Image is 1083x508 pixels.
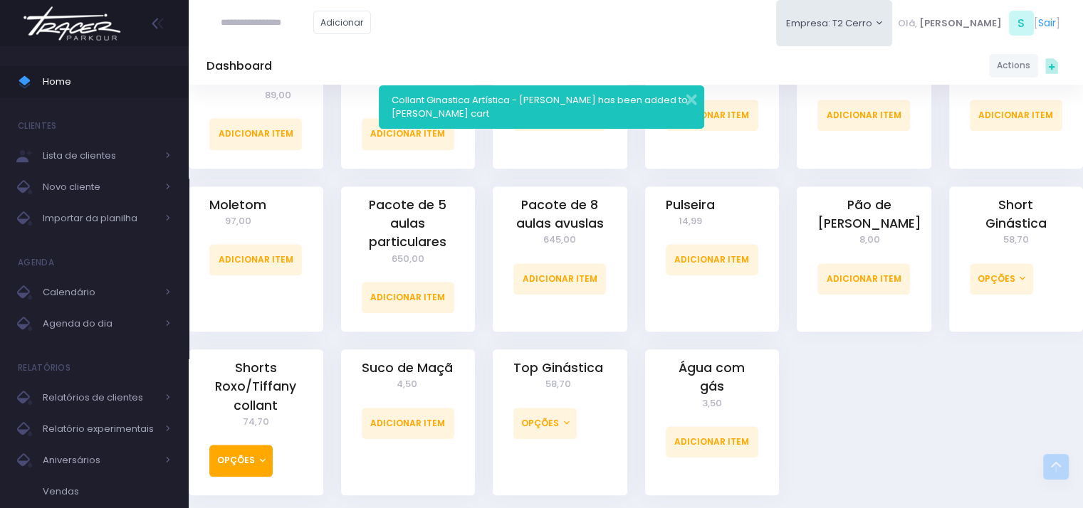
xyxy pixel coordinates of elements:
[898,16,917,31] span: Olá,
[513,263,606,295] a: Adicionar Item
[43,482,171,501] span: Vendas
[43,451,157,470] span: Aniversários
[43,420,157,438] span: Relatório experimentais
[919,16,1002,31] span: [PERSON_NAME]
[666,100,758,131] a: Adicionar Item
[209,196,266,214] a: Moletom
[513,359,603,377] a: Top Ginástica
[970,100,1062,131] a: Adicionar Item
[362,196,454,252] a: Pacote de 5 aulas particulares
[970,263,1033,295] button: Opções
[666,214,715,228] span: 14,99
[1009,11,1034,36] span: S
[666,244,758,275] a: Adicionar Item
[892,7,1065,39] div: [ ]
[43,314,157,333] span: Agenda do dia
[666,196,715,214] a: Pulseira
[666,396,758,411] span: 3,50
[43,178,157,196] span: Novo cliente
[18,112,56,140] h4: Clientes
[970,196,1062,233] a: Short Ginástica
[817,196,921,233] a: Pão de [PERSON_NAME]
[817,263,910,295] a: Adicionar Item
[18,354,70,382] h4: Relatórios
[513,377,603,391] span: 58,70
[513,196,606,233] a: Pacote de 8 aulas avuslas
[43,388,157,407] span: Relatórios de clientes
[513,233,606,247] span: 645,00
[362,282,454,313] a: Adicionar Item
[1038,16,1056,31] a: Sair
[817,100,910,131] a: Adicionar Item
[313,11,372,34] a: Adicionar
[209,214,266,228] span: 97,00
[817,233,921,247] span: 8,00
[392,93,688,121] span: Collant Ginastica Artística - [PERSON_NAME] has been added to [PERSON_NAME] cart
[362,118,454,149] a: Adicionar Item
[209,88,346,102] span: 89,00
[209,359,302,415] a: Shorts Roxo/Tiffany collant
[209,118,302,149] a: Adicionar Item
[362,377,453,391] span: 4,50
[362,88,498,102] span: 99,00
[206,59,272,73] h5: Dashboard
[362,359,453,377] a: Suco de Maçã
[43,73,171,91] span: Home
[209,445,273,476] button: Opções
[970,233,1062,247] span: 58,70
[209,244,302,275] a: Adicionar Item
[43,283,157,302] span: Calendário
[43,209,157,228] span: Importar da planilha
[209,415,302,429] span: 74,70
[989,54,1038,78] a: Actions
[43,147,157,165] span: Lista de clientes
[513,408,577,439] button: Opções
[18,248,54,277] h4: Agenda
[362,252,454,266] span: 650,00
[666,426,758,457] a: Adicionar Item
[666,359,758,396] a: Água com gás
[362,408,454,439] a: Adicionar Item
